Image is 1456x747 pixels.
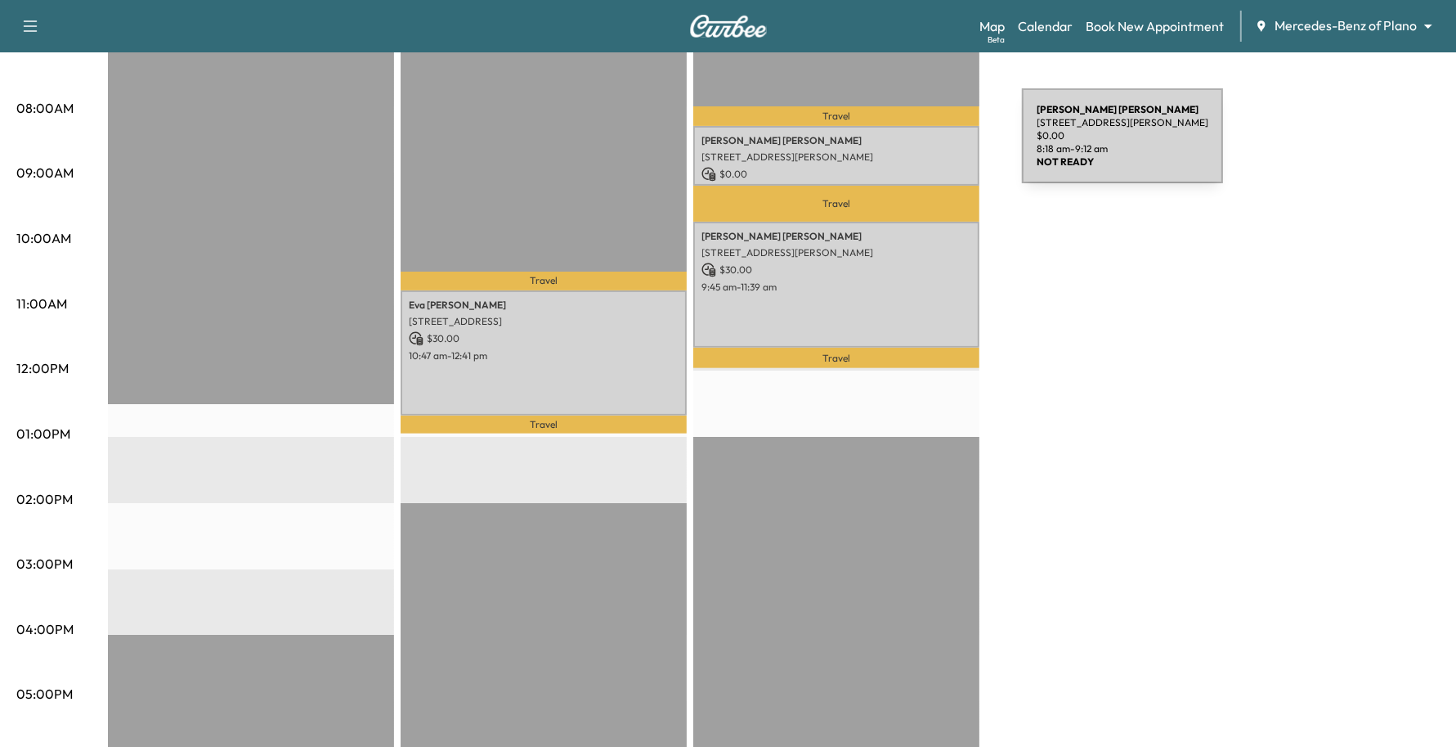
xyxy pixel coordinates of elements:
[701,230,971,243] p: [PERSON_NAME] [PERSON_NAME]
[409,299,679,312] p: Eva [PERSON_NAME]
[16,358,69,378] p: 12:00PM
[1018,16,1073,36] a: Calendar
[401,272,687,290] p: Travel
[701,246,971,259] p: [STREET_ADDRESS][PERSON_NAME]
[693,106,979,126] p: Travel
[1086,16,1224,36] a: Book New Appointment
[701,281,971,294] p: 9:45 am - 11:39 am
[16,228,71,248] p: 10:00AM
[701,167,971,182] p: $ 0.00
[16,684,73,704] p: 05:00PM
[16,163,74,182] p: 09:00AM
[16,294,67,313] p: 11:00AM
[409,315,679,328] p: [STREET_ADDRESS]
[701,263,971,277] p: $ 30.00
[401,416,687,434] p: Travel
[701,134,971,147] p: [PERSON_NAME] [PERSON_NAME]
[1275,16,1417,35] span: Mercedes-Benz of Plano
[16,489,73,509] p: 02:00PM
[701,151,971,164] p: [STREET_ADDRESS][PERSON_NAME]
[16,619,74,639] p: 04:00PM
[16,98,74,118] p: 08:00AM
[16,554,73,574] p: 03:00PM
[689,15,768,38] img: Curbee Logo
[693,186,979,222] p: Travel
[693,348,979,369] p: Travel
[979,16,1005,36] a: MapBeta
[409,349,679,362] p: 10:47 am - 12:41 pm
[409,331,679,346] p: $ 30.00
[16,424,70,443] p: 01:00PM
[988,34,1005,46] div: Beta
